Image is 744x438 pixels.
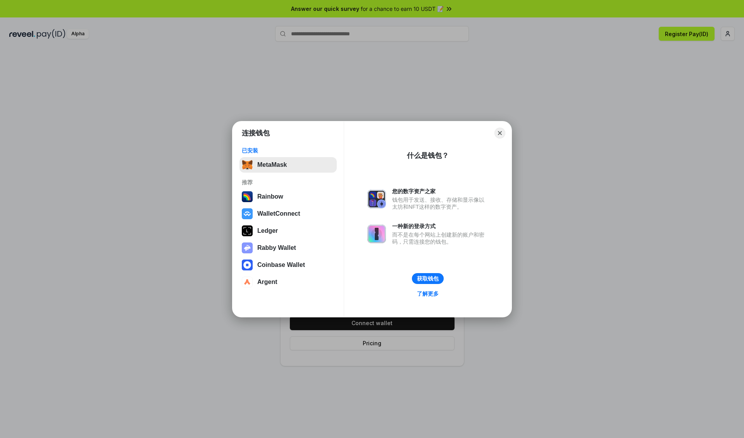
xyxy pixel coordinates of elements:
[242,208,253,219] img: svg+xml,%3Csvg%20width%3D%2228%22%20height%3D%2228%22%20viewBox%3D%220%200%2028%2028%22%20fill%3D...
[412,289,443,299] a: 了解更多
[242,260,253,270] img: svg+xml,%3Csvg%20width%3D%2228%22%20height%3D%2228%22%20viewBox%3D%220%200%2028%2028%22%20fill%3D...
[242,159,253,170] img: svg+xml,%3Csvg%20fill%3D%22none%22%20height%3D%2233%22%20viewBox%3D%220%200%2035%2033%22%20width%...
[407,151,449,160] div: 什么是钱包？
[239,240,337,256] button: Rabby Wallet
[257,279,277,286] div: Argent
[242,128,270,138] h1: 连接钱包
[242,225,253,236] img: svg+xml,%3Csvg%20xmlns%3D%22http%3A%2F%2Fwww.w3.org%2F2000%2Fsvg%22%20width%3D%2228%22%20height%3...
[494,128,505,138] button: Close
[239,157,337,173] button: MetaMask
[392,223,488,230] div: 一种新的登录方式
[239,223,337,239] button: Ledger
[239,257,337,273] button: Coinbase Wallet
[257,244,296,251] div: Rabby Wallet
[239,189,337,204] button: Rainbow
[257,193,283,200] div: Rainbow
[392,196,488,210] div: 钱包用于发送、接收、存储和显示像以太坊和NFT这样的数字资产。
[239,274,337,290] button: Argent
[242,191,253,202] img: svg+xml,%3Csvg%20width%3D%22120%22%20height%3D%22120%22%20viewBox%3D%220%200%20120%20120%22%20fil...
[257,227,278,234] div: Ledger
[242,147,334,154] div: 已安装
[367,190,386,208] img: svg+xml,%3Csvg%20xmlns%3D%22http%3A%2F%2Fwww.w3.org%2F2000%2Fsvg%22%20fill%3D%22none%22%20viewBox...
[257,161,287,168] div: MetaMask
[367,225,386,243] img: svg+xml,%3Csvg%20xmlns%3D%22http%3A%2F%2Fwww.w3.org%2F2000%2Fsvg%22%20fill%3D%22none%22%20viewBox...
[242,242,253,253] img: svg+xml,%3Csvg%20xmlns%3D%22http%3A%2F%2Fwww.w3.org%2F2000%2Fsvg%22%20fill%3D%22none%22%20viewBox...
[257,210,300,217] div: WalletConnect
[239,206,337,222] button: WalletConnect
[242,277,253,287] img: svg+xml,%3Csvg%20width%3D%2228%22%20height%3D%2228%22%20viewBox%3D%220%200%2028%2028%22%20fill%3D...
[242,179,334,186] div: 推荐
[417,275,439,282] div: 获取钱包
[257,261,305,268] div: Coinbase Wallet
[392,231,488,245] div: 而不是在每个网站上创建新的账户和密码，只需连接您的钱包。
[412,273,444,284] button: 获取钱包
[392,188,488,195] div: 您的数字资产之家
[417,290,439,297] div: 了解更多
